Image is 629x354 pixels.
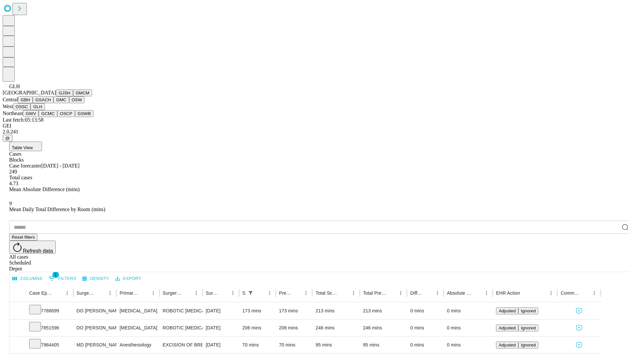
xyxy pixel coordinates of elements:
span: [DATE] - [DATE] [41,163,79,168]
div: Surgery Date [206,290,219,296]
button: Adjusted [496,307,518,314]
div: 1 active filter [246,288,255,298]
button: Menu [192,288,201,298]
span: Last fetch: 05:13:58 [3,117,44,123]
div: 95 mins [315,337,356,353]
button: Menu [105,288,115,298]
div: Primary Service [120,290,139,296]
button: GJSH [56,89,73,96]
span: Adjusted [499,343,516,347]
button: Menu [482,288,491,298]
div: DO [PERSON_NAME] [77,303,113,319]
span: Reset filters [12,235,35,240]
button: OSSC [13,103,31,110]
span: Ignored [521,343,536,347]
button: Sort [521,288,530,298]
button: GLH [30,103,45,110]
div: Scheduled In Room Duration [242,290,245,296]
span: [GEOGRAPHIC_DATA] [3,90,56,95]
div: EXCISION OF BREAST LESION RADIOLOGICAL MARKER [163,337,199,353]
div: [DATE] [206,320,236,336]
button: Sort [581,288,590,298]
div: Absolute Difference [447,290,472,296]
span: Mean Daily Total Difference by Room (mins) [9,206,105,212]
div: 7851596 [29,320,70,336]
button: Menu [349,288,358,298]
button: GSWB [75,110,94,117]
button: Expand [13,340,23,351]
div: 246 mins [363,320,404,336]
div: 173 mins [279,303,309,319]
button: @ [3,135,12,142]
button: Expand [13,323,23,334]
div: 7788699 [29,303,70,319]
button: Adjusted [496,324,518,331]
span: Ignored [521,308,536,313]
span: Table View [12,145,33,150]
div: Total Scheduled Duration [315,290,339,296]
button: Menu [63,288,72,298]
span: 1 [52,271,59,278]
div: Case Epic Id [29,290,53,296]
div: 246 mins [315,320,356,336]
div: 0 mins [410,303,440,319]
span: 4.73 [9,181,18,186]
div: Total Predicted Duration [363,290,387,296]
div: EHR Action [496,290,520,296]
div: 70 mins [279,337,309,353]
div: 0 mins [447,320,489,336]
div: [MEDICAL_DATA] [120,320,156,336]
button: Menu [433,288,442,298]
span: Refresh data [23,248,53,254]
div: 0 mins [410,337,440,353]
span: 9 [9,201,12,206]
div: 206 mins [279,320,309,336]
button: GMC [53,96,69,103]
button: Sort [182,288,192,298]
div: ROBOTIC [MEDICAL_DATA] PARTIAL [MEDICAL_DATA] WITH COLOPROCTOSTOMY [163,320,199,336]
div: [DATE] [206,303,236,319]
button: Select columns [11,274,44,284]
button: Ignored [518,342,538,348]
div: Surgeon Name [77,290,96,296]
div: 0 mins [447,337,489,353]
button: Menu [590,288,599,298]
div: 95 mins [363,337,404,353]
button: GSACH [33,96,53,103]
button: Sort [140,288,149,298]
span: @ [5,136,10,141]
button: Sort [473,288,482,298]
span: West [3,104,13,109]
span: GLH [9,84,20,89]
button: GBH [18,96,33,103]
div: 173 mins [242,303,273,319]
div: DO [PERSON_NAME] [77,320,113,336]
button: GMCM [73,89,92,96]
span: Mean Absolute Difference (mins) [9,187,80,192]
div: 206 mins [242,320,273,336]
button: Menu [149,288,158,298]
button: Ignored [518,324,538,331]
button: Menu [228,288,238,298]
div: Predicted In Room Duration [279,290,292,296]
button: Adjusted [496,342,518,348]
button: Table View [9,142,42,151]
span: Adjusted [499,325,516,330]
div: ROBOTIC [MEDICAL_DATA] PARTIAL [MEDICAL_DATA] REMOVAL OF TERMINAL [MEDICAL_DATA] [163,303,199,319]
button: GWV [23,110,39,117]
button: Export [114,274,143,284]
button: Menu [396,288,405,298]
span: Adjusted [499,308,516,313]
span: 249 [9,169,17,174]
div: 2.0.241 [3,129,626,135]
div: [MEDICAL_DATA] [120,303,156,319]
button: Show filters [47,273,78,284]
div: Comments [561,290,580,296]
button: Sort [424,288,433,298]
button: Refresh data [9,241,56,254]
button: Ignored [518,307,538,314]
button: Sort [340,288,349,298]
button: Menu [301,288,311,298]
button: OSW [69,96,85,103]
div: GEI [3,123,626,129]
